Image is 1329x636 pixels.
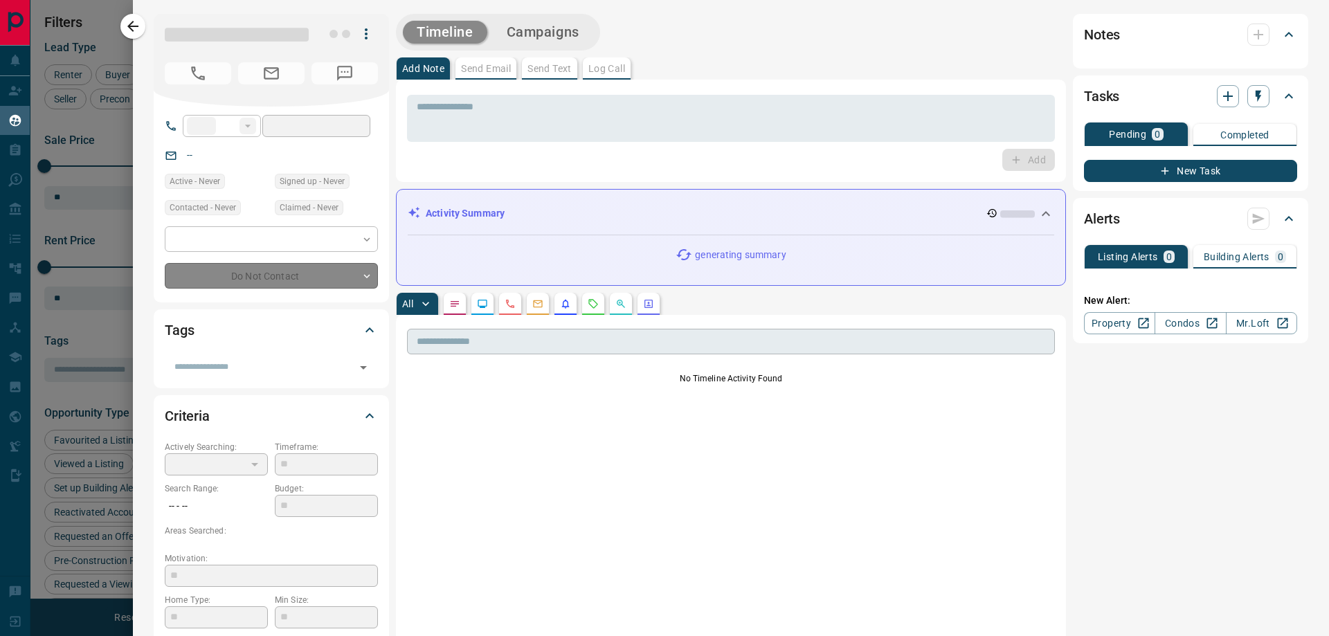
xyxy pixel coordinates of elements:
[165,441,268,453] p: Actively Searching:
[165,482,268,495] p: Search Range:
[187,149,192,161] a: --
[493,21,593,44] button: Campaigns
[1084,202,1297,235] div: Alerts
[1220,130,1269,140] p: Completed
[165,319,194,341] h2: Tags
[280,201,338,215] span: Claimed - Never
[1084,24,1120,46] h2: Notes
[165,594,268,606] p: Home Type:
[426,206,505,221] p: Activity Summary
[1204,252,1269,262] p: Building Alerts
[354,358,373,377] button: Open
[1084,208,1120,230] h2: Alerts
[1166,252,1172,262] p: 0
[1084,312,1155,334] a: Property
[449,298,460,309] svg: Notes
[275,441,378,453] p: Timeframe:
[1109,129,1146,139] p: Pending
[532,298,543,309] svg: Emails
[165,405,210,427] h2: Criteria
[1084,80,1297,113] div: Tasks
[165,399,378,433] div: Criteria
[407,372,1055,385] p: No Timeline Activity Found
[275,482,378,495] p: Budget:
[403,21,487,44] button: Timeline
[311,62,378,84] span: No Number
[505,298,516,309] svg: Calls
[170,201,236,215] span: Contacted - Never
[402,299,413,309] p: All
[280,174,345,188] span: Signed up - Never
[695,248,786,262] p: generating summary
[275,594,378,606] p: Min Size:
[165,495,268,518] p: -- - --
[477,298,488,309] svg: Lead Browsing Activity
[1226,312,1297,334] a: Mr.Loft
[1084,85,1119,107] h2: Tasks
[238,62,305,84] span: No Email
[165,525,378,537] p: Areas Searched:
[615,298,626,309] svg: Opportunities
[165,263,378,289] div: Do Not Contact
[1084,160,1297,182] button: New Task
[1155,312,1226,334] a: Condos
[1278,252,1283,262] p: 0
[165,314,378,347] div: Tags
[643,298,654,309] svg: Agent Actions
[402,64,444,73] p: Add Note
[165,62,231,84] span: No Number
[1098,252,1158,262] p: Listing Alerts
[1084,293,1297,308] p: New Alert:
[165,552,378,565] p: Motivation:
[408,201,1054,226] div: Activity Summary
[1084,18,1297,51] div: Notes
[588,298,599,309] svg: Requests
[560,298,571,309] svg: Listing Alerts
[1155,129,1160,139] p: 0
[170,174,220,188] span: Active - Never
